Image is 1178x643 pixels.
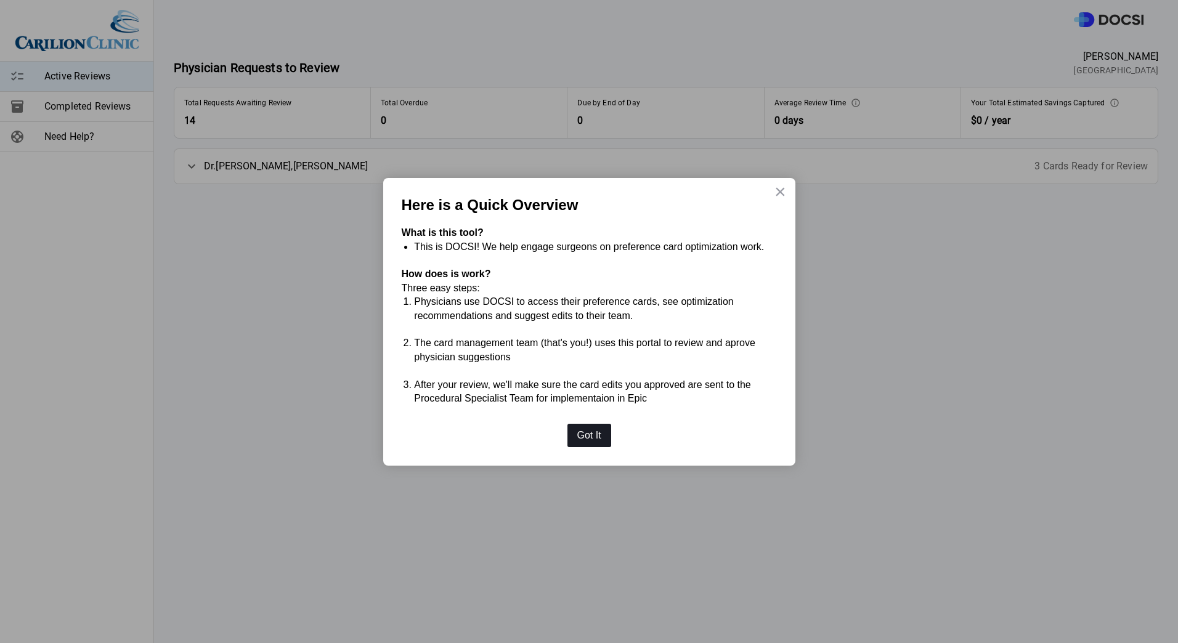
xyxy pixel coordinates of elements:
[414,378,776,406] li: After your review, we'll make sure the card edits you approved are sent to the Procedural Special...
[402,281,777,295] p: Three easy steps:
[402,227,484,238] strong: What is this tool?
[402,269,491,279] strong: How does is work?
[414,336,776,364] li: The card management team (that's you!) uses this portal to review and aprove physician suggestions
[567,424,611,447] button: Got It
[774,182,786,201] button: Close
[402,196,777,214] p: Here is a Quick Overview
[414,295,776,323] li: Physicians use DOCSI to access their preference cards, see optimization recommendations and sugge...
[414,240,776,254] li: This is DOCSI! We help engage surgeons on preference card optimization work.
